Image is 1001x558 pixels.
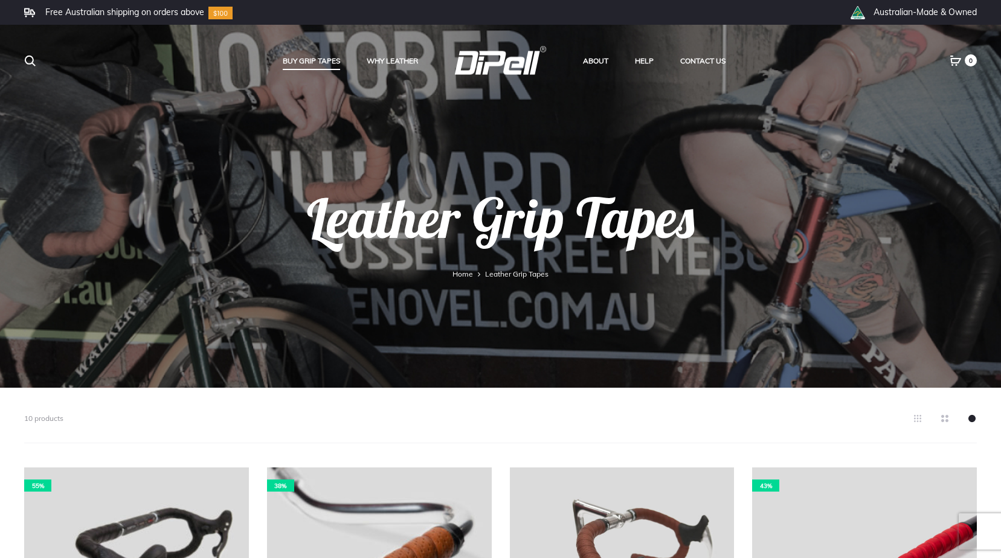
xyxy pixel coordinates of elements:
img: Frame.svg [24,8,35,18]
a: About [583,53,608,69]
h1: Leather Grip Tapes [24,191,977,266]
a: Why Leather [367,53,418,69]
a: 0 [950,55,962,66]
span: 0 [965,54,977,66]
nav: Leather Grip Tapes [24,266,977,282]
a: Buy Grip Tapes [283,53,340,69]
a: Home [452,269,473,278]
img: DiPell [454,46,547,74]
img: th_right_icon2.png [850,6,865,19]
span: 43% [752,479,779,492]
a: Help [635,53,654,69]
span: 38% [267,479,294,492]
img: Group-10.svg [208,7,233,19]
li: Australian-Made & Owned [874,7,977,18]
a: Contact Us [680,53,726,69]
p: 10 products [24,412,63,425]
li: Free Australian shipping on orders above [45,7,204,18]
span: 55% [24,479,51,492]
